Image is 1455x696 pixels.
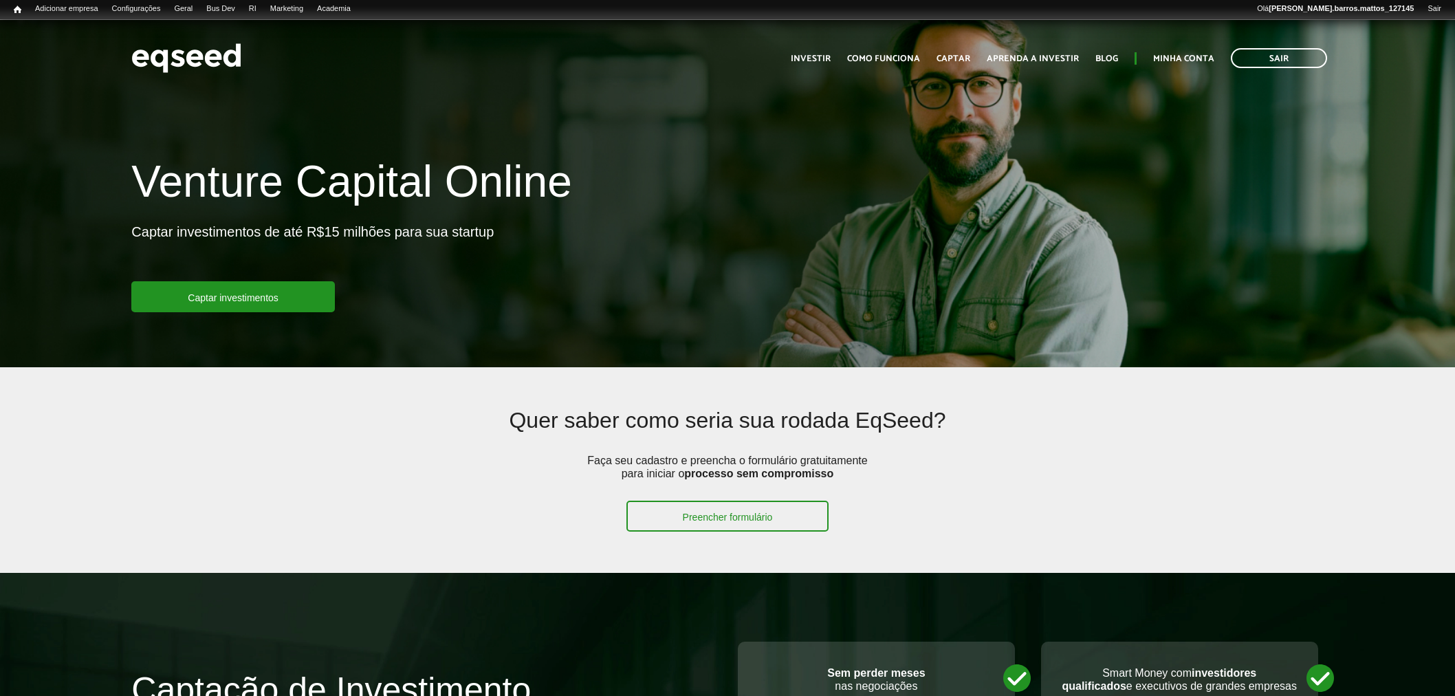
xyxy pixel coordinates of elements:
strong: Sem perder meses [827,667,925,679]
p: Faça seu cadastro e preencha o formulário gratuitamente para iniciar o [583,454,872,501]
p: nas negociações [752,666,1001,693]
a: Preencher formulário [626,501,829,532]
h1: Venture Capital Online [131,157,571,213]
a: Configurações [105,3,168,14]
a: Sair [1231,48,1327,68]
span: Início [14,5,21,14]
strong: investidores qualificados [1062,667,1256,692]
a: Início [7,3,28,17]
a: Captar [937,54,970,63]
strong: [PERSON_NAME].barros.mattos_127145 [1269,4,1414,12]
strong: processo sem compromisso [684,468,833,479]
a: Marketing [263,3,310,14]
a: Minha conta [1153,54,1214,63]
a: Adicionar empresa [28,3,105,14]
a: Academia [310,3,358,14]
a: Investir [791,54,831,63]
a: Captar investimentos [131,281,335,312]
a: Geral [167,3,199,14]
a: Sair [1421,3,1448,14]
a: Blog [1095,54,1118,63]
a: Aprenda a investir [987,54,1079,63]
p: Smart Money com e executivos de grandes empresas [1055,666,1304,693]
a: Olá[PERSON_NAME].barros.mattos_127145 [1250,3,1421,14]
img: EqSeed [131,40,241,76]
h2: Quer saber como seria sua rodada EqSeed? [253,409,1203,453]
a: RI [242,3,263,14]
a: Bus Dev [199,3,242,14]
a: Como funciona [847,54,920,63]
p: Captar investimentos de até R$15 milhões para sua startup [131,224,494,281]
